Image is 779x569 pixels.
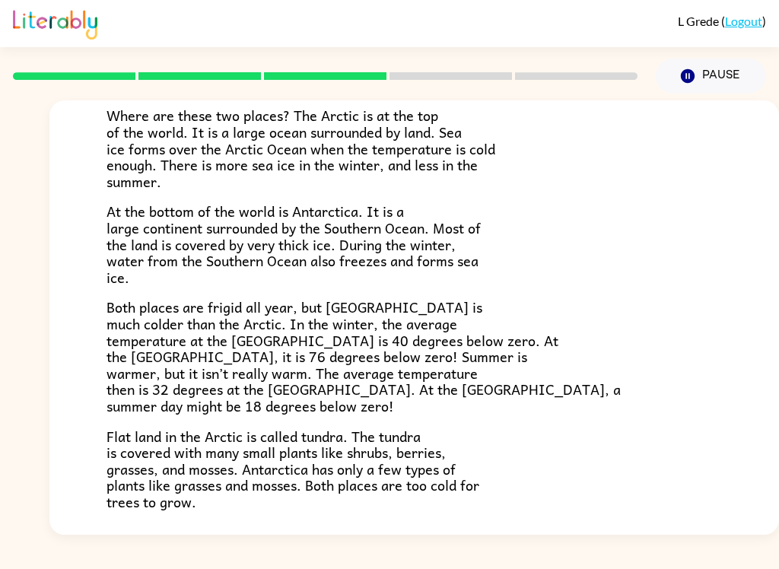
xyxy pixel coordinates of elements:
span: At the bottom of the world is Antarctica. It is a large continent surrounded by the Southern Ocea... [107,200,481,288]
span: Where are these two places? The Arctic is at the top of the world. It is a large ocean surrounded... [107,104,495,192]
div: ( ) [678,14,766,28]
a: Logout [725,14,762,28]
img: Literably [13,6,97,40]
button: Pause [656,59,766,94]
span: Flat land in the Arctic is called tundra. The tundra is covered with many small plants like shrub... [107,425,479,513]
span: Both places are frigid all year, but [GEOGRAPHIC_DATA] is much colder than the Arctic. In the win... [107,296,621,417]
span: L Grede [678,14,721,28]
